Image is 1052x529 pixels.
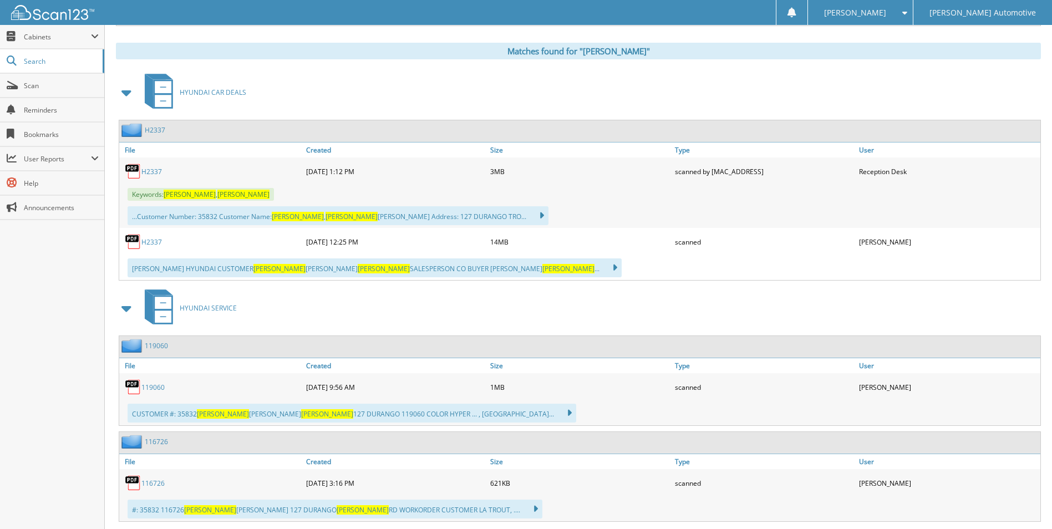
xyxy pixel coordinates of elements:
a: File [119,454,303,469]
img: PDF.png [125,475,141,491]
span: [PERSON_NAME] [824,9,886,16]
span: [PERSON_NAME] [326,212,378,221]
span: [PERSON_NAME] [301,409,353,419]
span: [PERSON_NAME] [358,264,410,273]
div: [PERSON_NAME] [856,376,1040,398]
img: folder2.png [121,435,145,449]
div: ...Customer Number: 35832 Customer Name: , [PERSON_NAME] Address: 127 DURANGO TRO... [128,206,548,225]
a: Type [672,454,856,469]
div: Reception Desk [856,160,1040,182]
img: folder2.png [121,123,145,137]
a: Created [303,143,487,157]
a: File [119,358,303,373]
div: [DATE] 1:12 PM [303,160,487,182]
a: 119060 [141,383,165,392]
div: [DATE] 3:16 PM [303,472,487,494]
span: HYUNDAI CAR DEALS [180,88,246,97]
a: 119060 [145,341,168,350]
a: HYUNDAI SERVICE [138,286,237,330]
div: [DATE] 12:25 PM [303,231,487,253]
a: H2337 [141,167,162,176]
span: Help [24,179,99,188]
span: Announcements [24,203,99,212]
span: [PERSON_NAME] [164,190,216,199]
a: 116726 [145,437,168,446]
img: scan123-logo-white.svg [11,5,94,20]
span: [PERSON_NAME] [272,212,324,221]
div: [PERSON_NAME] HYUNDAI CUSTOMER [PERSON_NAME] SALESPERSON CO BUYER [PERSON_NAME] ... [128,258,622,277]
div: 1MB [487,376,672,398]
div: #: 35832 116726 [PERSON_NAME] 127 DURANGO RD WORKORDER CUSTOMER LA TROUT, .... [128,500,542,518]
div: [PERSON_NAME] [856,231,1040,253]
div: scanned [672,472,856,494]
div: scanned by [MAC_ADDRESS] [672,160,856,182]
a: Type [672,143,856,157]
a: User [856,143,1040,157]
div: scanned [672,231,856,253]
a: User [856,454,1040,469]
span: User Reports [24,154,91,164]
a: Size [487,143,672,157]
span: [PERSON_NAME] [337,505,389,515]
a: H2337 [145,125,165,135]
span: [PERSON_NAME] [197,409,249,419]
span: [PERSON_NAME] [184,505,236,515]
a: User [856,358,1040,373]
div: CUSTOMER #: 35832 [PERSON_NAME] 127 DURANGO 119060 COLOR HYPER ... , [GEOGRAPHIC_DATA]... [128,404,576,423]
img: folder2.png [121,339,145,353]
img: PDF.png [125,233,141,250]
a: Created [303,454,487,469]
div: [DATE] 9:56 AM [303,376,487,398]
a: H2337 [141,237,162,247]
div: 14MB [487,231,672,253]
span: [PERSON_NAME] [217,190,270,199]
a: Size [487,358,672,373]
div: 3MB [487,160,672,182]
span: Keywords: , [128,188,274,201]
span: Bookmarks [24,130,99,139]
a: HYUNDAI CAR DEALS [138,70,246,114]
a: File [119,143,303,157]
a: Size [487,454,672,469]
span: [PERSON_NAME] Automotive [929,9,1036,16]
span: Scan [24,81,99,90]
a: Type [672,358,856,373]
div: [PERSON_NAME] [856,472,1040,494]
a: 116726 [141,479,165,488]
img: PDF.png [125,379,141,395]
div: scanned [672,376,856,398]
span: [PERSON_NAME] [253,264,306,273]
img: PDF.png [125,163,141,180]
span: Cabinets [24,32,91,42]
span: Reminders [24,105,99,115]
span: HYUNDAI SERVICE [180,303,237,313]
div: 621KB [487,472,672,494]
span: Search [24,57,97,66]
span: [PERSON_NAME] [542,264,594,273]
a: Created [303,358,487,373]
div: Matches found for "[PERSON_NAME]" [116,43,1041,59]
